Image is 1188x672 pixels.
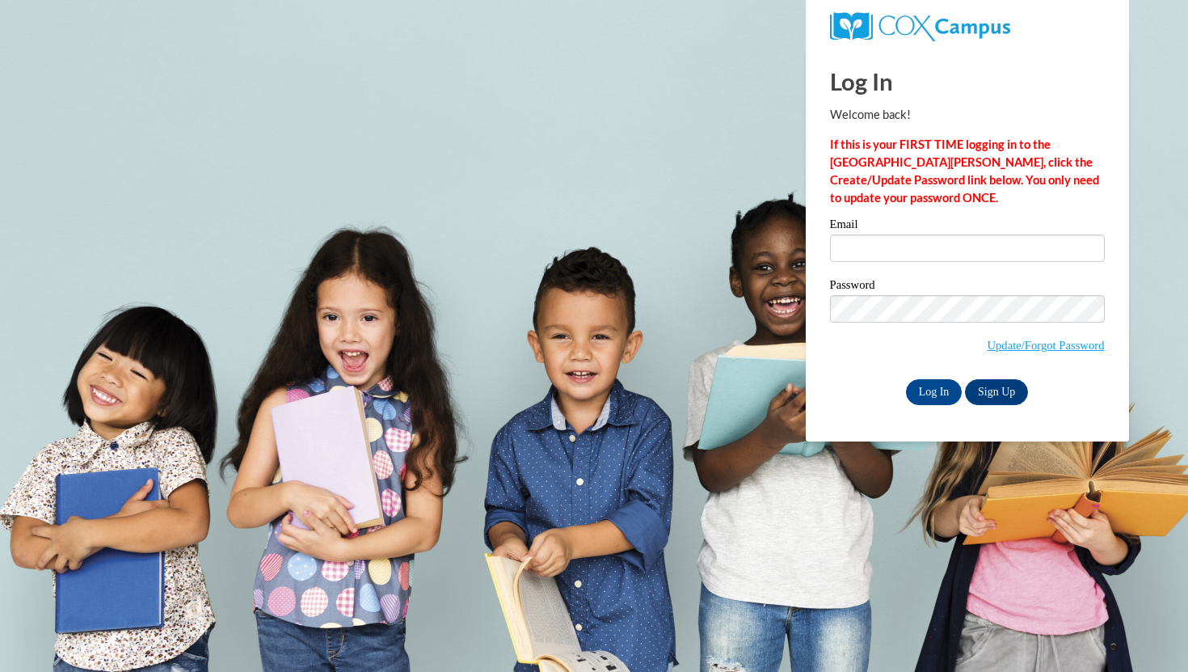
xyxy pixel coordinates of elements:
img: COX Campus [830,12,1010,41]
label: Email [830,218,1105,235]
a: COX Campus [830,19,1010,32]
input: Log In [906,379,963,405]
a: Update/Forgot Password [987,339,1104,352]
h1: Log In [830,65,1105,98]
a: Sign Up [965,379,1028,405]
label: Password [830,279,1105,295]
strong: If this is your FIRST TIME logging in to the [GEOGRAPHIC_DATA][PERSON_NAME], click the Create/Upd... [830,137,1099,205]
p: Welcome back! [830,106,1105,124]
